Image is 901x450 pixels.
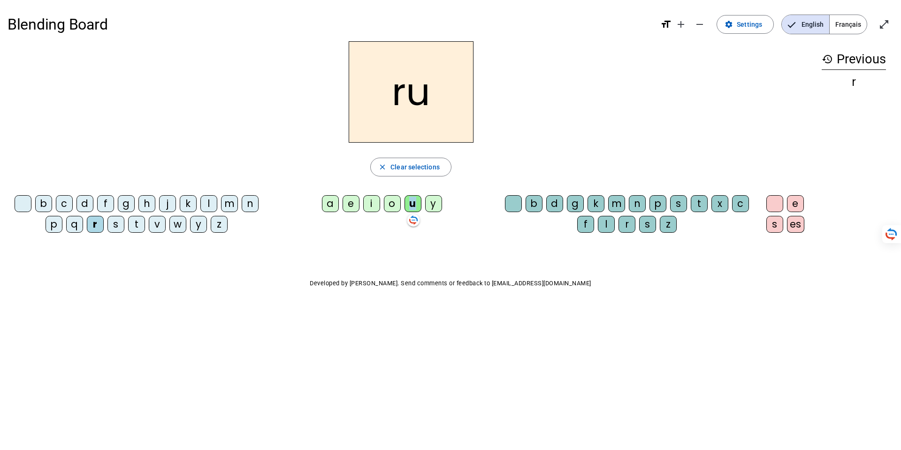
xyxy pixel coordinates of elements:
[737,19,762,30] span: Settings
[598,216,615,233] div: l
[526,195,542,212] div: b
[690,15,709,34] button: Decrease font size
[675,19,687,30] mat-icon: add
[384,195,401,212] div: o
[567,195,584,212] div: g
[588,195,604,212] div: k
[766,216,783,233] div: s
[672,15,690,34] button: Increase font size
[128,216,145,233] div: t
[629,195,646,212] div: n
[8,278,893,289] p: Developed by [PERSON_NAME]. Send comments or feedback to [EMAIL_ADDRESS][DOMAIN_NAME]
[878,19,890,30] mat-icon: open_in_full
[691,195,708,212] div: t
[107,216,124,233] div: s
[405,195,421,212] div: u
[725,20,733,29] mat-icon: settings
[159,195,176,212] div: j
[782,15,829,34] span: English
[211,216,228,233] div: z
[639,216,656,233] div: s
[711,195,728,212] div: x
[138,195,155,212] div: h
[200,195,217,212] div: l
[822,76,886,88] div: r
[76,195,93,212] div: d
[694,19,705,30] mat-icon: remove
[46,216,62,233] div: p
[349,41,473,143] h2: ru
[787,195,804,212] div: e
[546,195,563,212] div: d
[822,53,833,65] mat-icon: history
[660,19,672,30] mat-icon: format_size
[717,15,774,34] button: Settings
[649,195,666,212] div: p
[97,195,114,212] div: f
[87,216,104,233] div: r
[670,195,687,212] div: s
[425,195,442,212] div: y
[370,158,451,176] button: Clear selections
[787,216,804,233] div: es
[8,9,653,39] h1: Blending Board
[118,195,135,212] div: g
[732,195,749,212] div: c
[577,216,594,233] div: f
[378,163,387,171] mat-icon: close
[242,195,259,212] div: n
[781,15,867,34] mat-button-toggle-group: Language selection
[35,195,52,212] div: b
[660,216,677,233] div: z
[608,195,625,212] div: m
[221,195,238,212] div: m
[66,216,83,233] div: q
[343,195,359,212] div: e
[390,161,440,173] span: Clear selections
[875,15,893,34] button: Enter full screen
[56,195,73,212] div: c
[180,195,197,212] div: k
[618,216,635,233] div: r
[190,216,207,233] div: y
[149,216,166,233] div: v
[322,195,339,212] div: a
[169,216,186,233] div: w
[822,49,886,70] h3: Previous
[830,15,867,34] span: Français
[363,195,380,212] div: i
